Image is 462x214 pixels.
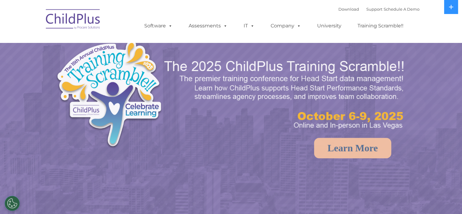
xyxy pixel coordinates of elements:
a: Support [366,7,382,12]
a: Company [265,20,307,32]
a: University [311,20,347,32]
a: Download [338,7,359,12]
a: IT [238,20,261,32]
a: Schedule A Demo [384,7,419,12]
img: ChildPlus by Procare Solutions [43,5,104,35]
button: Cookies Settings [5,196,20,211]
font: | [338,7,419,12]
a: Learn More [314,138,391,158]
a: Software [138,20,179,32]
a: Assessments [183,20,234,32]
a: Training Scramble!! [351,20,409,32]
